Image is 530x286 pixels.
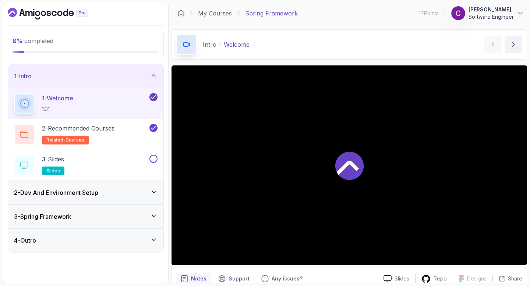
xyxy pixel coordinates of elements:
[505,36,522,53] button: next content
[395,275,409,282] p: Slides
[14,72,32,81] h3: 1 - Intro
[434,275,447,282] p: Repo
[8,64,163,88] button: 1-Intro
[198,9,232,18] a: My Courses
[46,168,60,174] span: slides
[245,9,298,18] p: Spring Framework
[484,36,502,53] button: previous content
[378,275,415,283] a: Slides
[508,275,522,282] p: Share
[451,6,524,21] button: user profile image[PERSON_NAME]Software Engineer
[8,8,105,19] a: Dashboard
[467,275,487,282] p: Designs
[203,40,216,49] p: Intro
[14,155,158,175] button: 3-Slidesslides
[42,124,114,133] p: 2 - Recommended Courses
[191,275,206,282] p: Notes
[14,124,158,144] button: 2-Recommended Coursesrelated-courses
[416,274,453,283] a: Repo
[13,37,53,44] span: completed
[176,273,211,285] button: notes button
[257,273,307,285] button: Feedback button
[42,155,64,164] p: 3 - Slides
[8,205,163,228] button: 3-Spring Framework
[42,94,73,103] p: 1 - Welcome
[42,106,73,113] p: 1:31
[224,40,250,49] p: Welcome
[14,236,36,245] h3: 4 - Outro
[14,188,98,197] h3: 2 - Dev And Environment Setup
[492,275,522,282] button: Share
[8,229,163,252] button: 4-Outro
[14,93,158,114] button: 1-Welcome1:31
[14,212,71,221] h3: 3 - Spring Framework
[214,273,254,285] button: Support button
[419,10,439,17] p: 17 Points
[469,6,514,13] p: [PERSON_NAME]
[451,6,465,20] img: user profile image
[13,37,23,44] span: 8 %
[469,13,514,21] p: Software Engineer
[46,137,84,143] span: related-courses
[177,10,185,17] a: Dashboard
[8,181,163,204] button: 2-Dev And Environment Setup
[272,275,303,282] p: Any issues?
[229,275,250,282] p: Support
